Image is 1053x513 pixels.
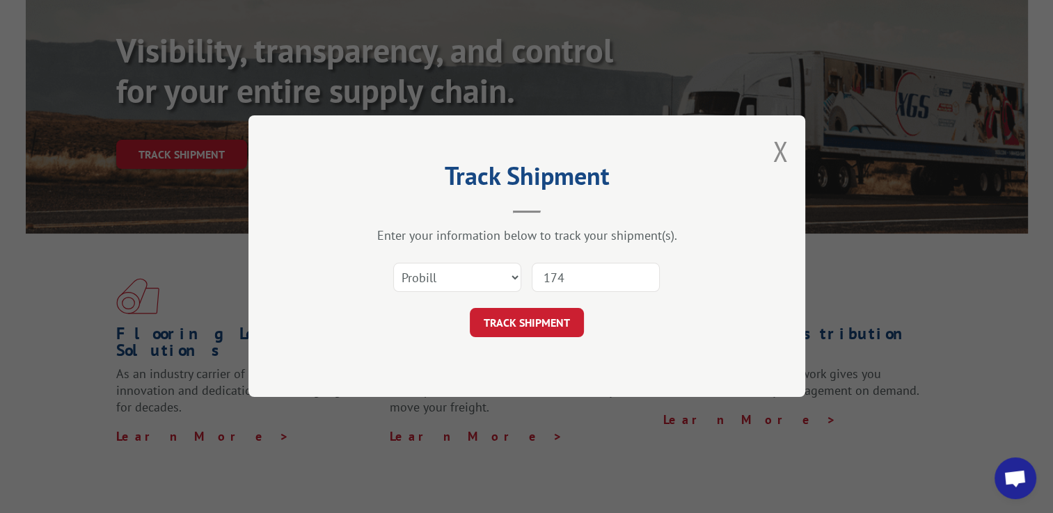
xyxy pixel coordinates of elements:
[318,166,736,193] h2: Track Shipment
[532,263,660,293] input: Number(s)
[470,309,584,338] button: TRACK SHIPMENT
[773,133,788,170] button: Close modal
[995,457,1036,499] a: Open chat
[318,228,736,244] div: Enter your information below to track your shipment(s).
